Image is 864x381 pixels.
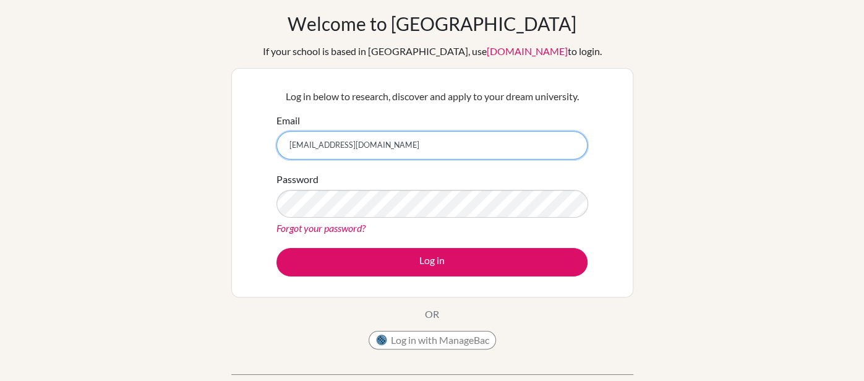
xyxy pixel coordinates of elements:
[487,45,568,57] a: [DOMAIN_NAME]
[276,113,300,128] label: Email
[369,331,496,349] button: Log in with ManageBac
[263,44,602,59] div: If your school is based in [GEOGRAPHIC_DATA], use to login.
[276,172,319,187] label: Password
[425,307,439,322] p: OR
[276,248,588,276] button: Log in
[276,222,366,234] a: Forgot your password?
[276,89,588,104] p: Log in below to research, discover and apply to your dream university.
[288,12,576,35] h1: Welcome to [GEOGRAPHIC_DATA]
